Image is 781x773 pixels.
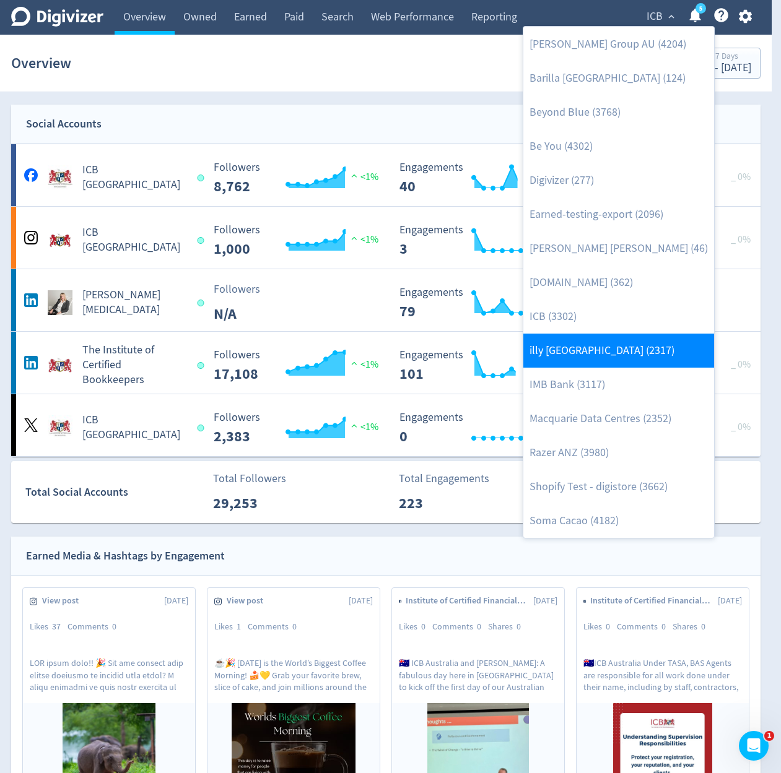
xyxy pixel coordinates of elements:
[523,334,714,368] a: illy [GEOGRAPHIC_DATA] (2317)
[523,95,714,129] a: Beyond Blue (3768)
[523,163,714,197] a: Digivizer (277)
[523,197,714,231] a: Earned-testing-export (2096)
[523,129,714,163] a: Be You (4302)
[523,27,714,61] a: [PERSON_NAME] Group AU (4204)
[523,368,714,402] a: IMB Bank (3117)
[523,436,714,470] a: Razer ANZ (3980)
[523,266,714,300] a: [DOMAIN_NAME] (362)
[523,300,714,334] a: ICB (3302)
[523,402,714,436] a: Macquarie Data Centres (2352)
[523,470,714,504] a: Shopify Test - digistore (3662)
[739,731,769,761] iframe: Intercom live chat
[764,731,774,741] span: 1
[523,504,714,538] a: Soma Cacao (4182)
[523,61,714,95] a: Barilla [GEOGRAPHIC_DATA] (124)
[523,231,714,266] a: [PERSON_NAME] [PERSON_NAME] (46)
